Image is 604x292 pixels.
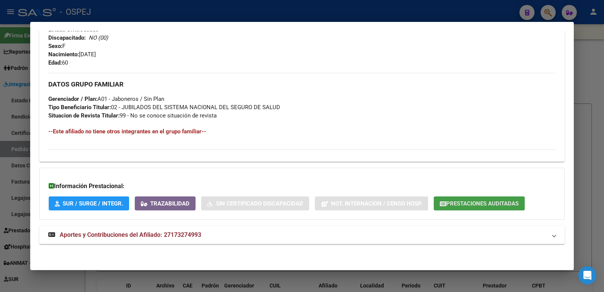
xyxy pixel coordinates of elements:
[446,200,519,207] span: Prestaciones Auditadas
[434,196,525,210] button: Prestaciones Auditadas
[135,196,196,210] button: Trazabilidad
[89,34,108,41] i: NO (00)
[578,266,596,284] div: Open Intercom Messenger
[216,200,303,207] span: Sin Certificado Discapacidad
[48,43,65,49] span: F
[48,43,62,49] strong: Sexo:
[48,112,217,119] span: 99 - No se conoce situación de revista
[48,96,164,102] span: A01 - Jaboneros / Sin Plan
[150,200,190,207] span: Trazabilidad
[48,127,556,136] h4: --Este afiliado no tiene otros integrantes en el grupo familiar--
[48,59,68,66] span: 60
[48,112,120,119] strong: Situacion de Revista Titular:
[63,200,123,207] span: SUR / SURGE / INTEGR.
[48,34,86,41] strong: Discapacitado:
[331,200,422,207] span: Not. Internacion / Censo Hosp.
[201,196,309,210] button: Sin Certificado Discapacidad
[49,182,555,191] h3: Información Prestacional:
[48,51,96,58] span: [DATE]
[48,96,97,102] strong: Gerenciador / Plan:
[48,80,556,88] h3: DATOS GRUPO FAMILIAR
[49,196,129,210] button: SUR / SURGE / INTEGR.
[48,51,79,58] strong: Nacimiento:
[60,231,201,238] span: Aportes y Contribuciones del Afiliado: 27173274993
[48,104,280,111] span: 02 - JUBILADOS DEL SISTEMA NACIONAL DEL SEGURO DE SALUD
[48,104,111,111] strong: Tipo Beneficiario Titular:
[48,59,62,66] strong: Edad:
[315,196,428,210] button: Not. Internacion / Censo Hosp.
[39,226,565,244] mat-expansion-panel-header: Aportes y Contribuciones del Afiliado: 27173274993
